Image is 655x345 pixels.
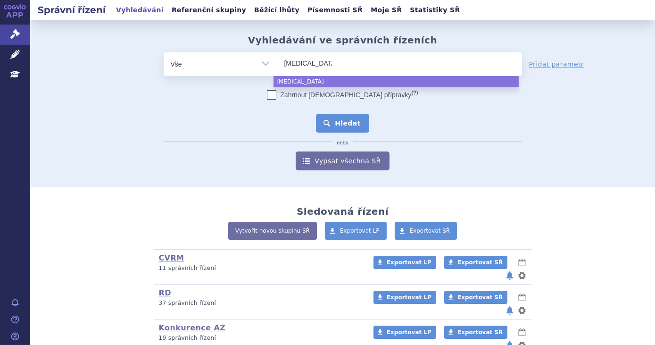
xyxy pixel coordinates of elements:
button: Hledat [316,114,369,133]
span: Exportovat LP [340,227,380,234]
span: Exportovat LP [387,329,431,336]
a: Běžící lhůty [251,4,302,17]
button: lhůty [517,257,527,268]
a: Písemnosti SŘ [305,4,365,17]
label: Zahrnout [DEMOGRAPHIC_DATA] přípravky [267,90,418,100]
a: RD [159,288,171,297]
span: Exportovat LP [387,294,431,301]
span: Exportovat SŘ [457,294,503,301]
abbr: (?) [411,90,418,96]
p: 11 správních řízení [159,264,361,272]
a: Exportovat SŘ [444,256,507,269]
a: Exportovat LP [325,222,387,240]
a: CVRM [159,253,184,262]
a: Exportovat SŘ [444,326,507,339]
a: Statistiky SŘ [407,4,463,17]
a: Vyhledávání [113,4,166,17]
button: nastavení [517,270,527,281]
a: Referenční skupiny [169,4,249,17]
h2: Správní řízení [30,3,113,17]
button: notifikace [505,305,514,316]
a: Exportovat LP [373,326,436,339]
li: [MEDICAL_DATA] [274,76,518,87]
a: Přidat parametr [529,59,584,69]
a: Moje SŘ [368,4,405,17]
a: Exportovat LP [373,256,436,269]
button: nastavení [517,305,527,316]
span: Exportovat SŘ [457,329,503,336]
button: notifikace [505,270,514,281]
a: Exportovat SŘ [395,222,457,240]
a: Vypsat všechna SŘ [296,151,389,170]
h2: Vyhledávání ve správních řízeních [248,34,438,46]
p: 19 správních řízení [159,334,361,342]
i: nebo [332,140,353,146]
button: lhůty [517,327,527,338]
span: Exportovat SŘ [410,227,450,234]
a: Exportovat LP [373,291,436,304]
a: Konkurence AZ [159,323,226,332]
a: Vytvořit novou skupinu SŘ [228,222,317,240]
span: Exportovat SŘ [457,259,503,266]
button: lhůty [517,292,527,303]
a: Exportovat SŘ [444,291,507,304]
span: Exportovat LP [387,259,431,266]
h2: Sledovaná řízení [297,206,389,217]
p: 37 správních řízení [159,299,361,307]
